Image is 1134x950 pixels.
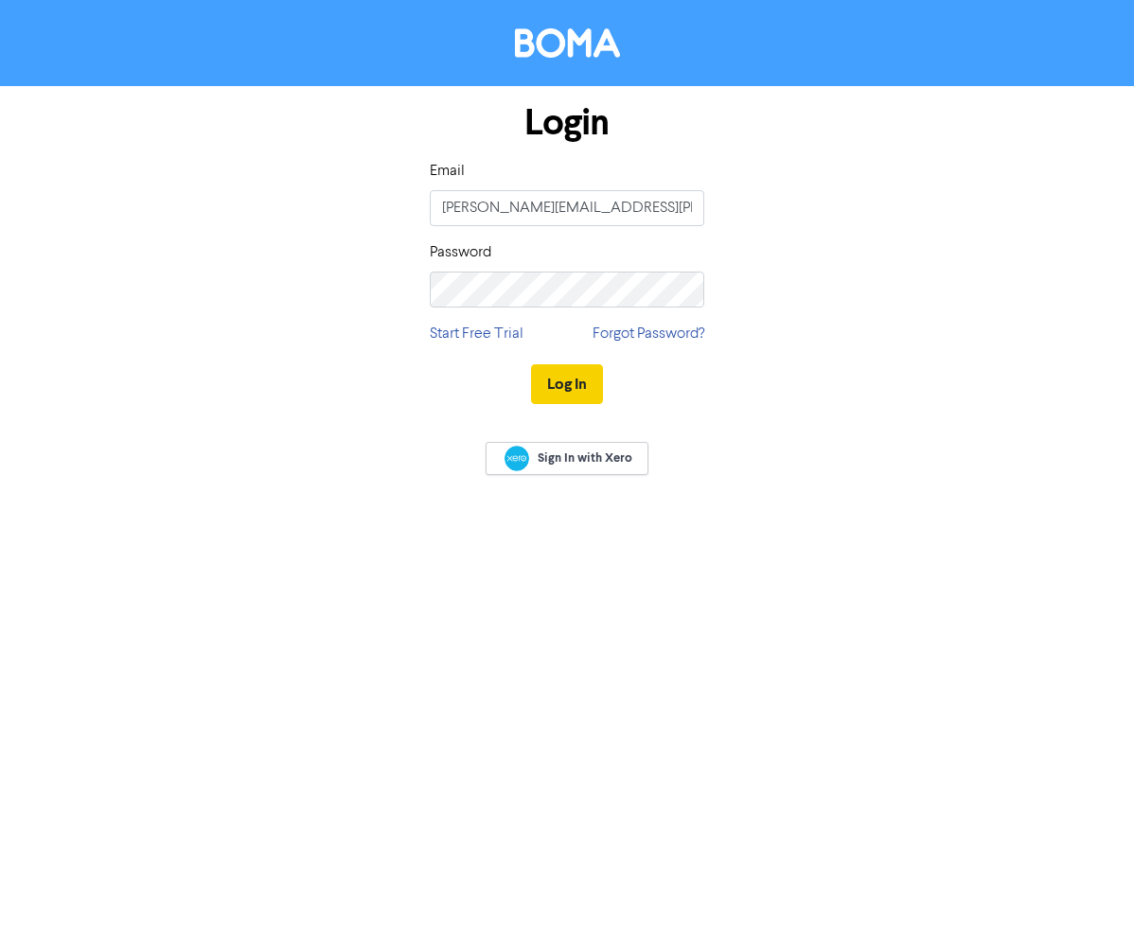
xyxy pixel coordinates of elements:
[505,446,529,471] img: Xero logo
[430,323,523,345] a: Start Free Trial
[593,323,704,345] a: Forgot Password?
[430,160,465,183] label: Email
[531,364,603,404] button: Log In
[430,101,704,145] h1: Login
[515,28,620,58] img: BOMA Logo
[430,241,491,264] label: Password
[538,449,632,466] span: Sign In with Xero
[486,442,648,475] a: Sign In with Xero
